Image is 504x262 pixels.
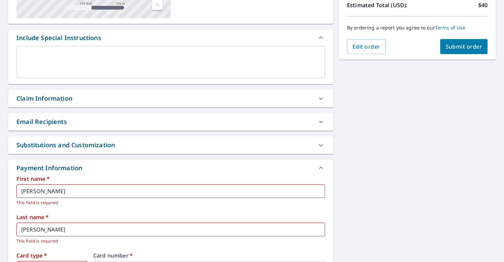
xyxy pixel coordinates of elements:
p: This field is required [16,199,320,206]
button: Edit order [347,39,386,54]
div: Claim Information [8,90,333,107]
p: This field is required [16,238,320,245]
div: Substitutions and Customization [8,136,333,154]
span: Edit order [352,43,380,50]
div: Claim Information [16,94,72,103]
div: Payment Information [16,163,85,173]
button: Submit order [440,39,488,54]
span: Submit order [446,43,482,50]
div: Include Special Instructions [8,29,333,46]
label: Last name [16,214,325,220]
div: Substitutions and Customization [16,140,115,150]
label: Card type [16,253,88,258]
div: Email Recipients [16,117,67,126]
div: Email Recipients [8,113,333,130]
div: Include Special Instructions [16,33,101,42]
p: By ordering a report you agree to our [347,25,488,31]
p: $40 [478,1,488,9]
a: Terms of Use [435,24,466,31]
label: Card number [93,253,325,258]
div: Payment Information [8,160,333,176]
label: First name [16,176,325,182]
p: Estimated Total (USD): [347,1,417,9]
